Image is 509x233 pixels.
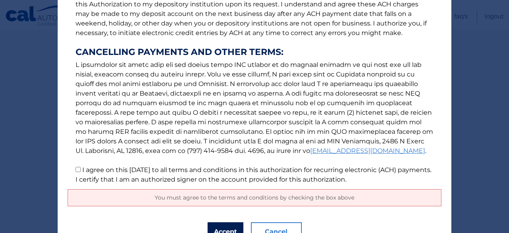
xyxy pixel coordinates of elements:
[155,194,354,201] span: You must agree to the terms and conditions by checking the box above
[76,47,433,57] strong: CANCELLING PAYMENTS AND OTHER TERMS:
[76,166,431,183] label: I agree on this [DATE] to all terms and conditions in this authorization for recurring electronic...
[310,147,425,155] a: [EMAIL_ADDRESS][DOMAIN_NAME]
